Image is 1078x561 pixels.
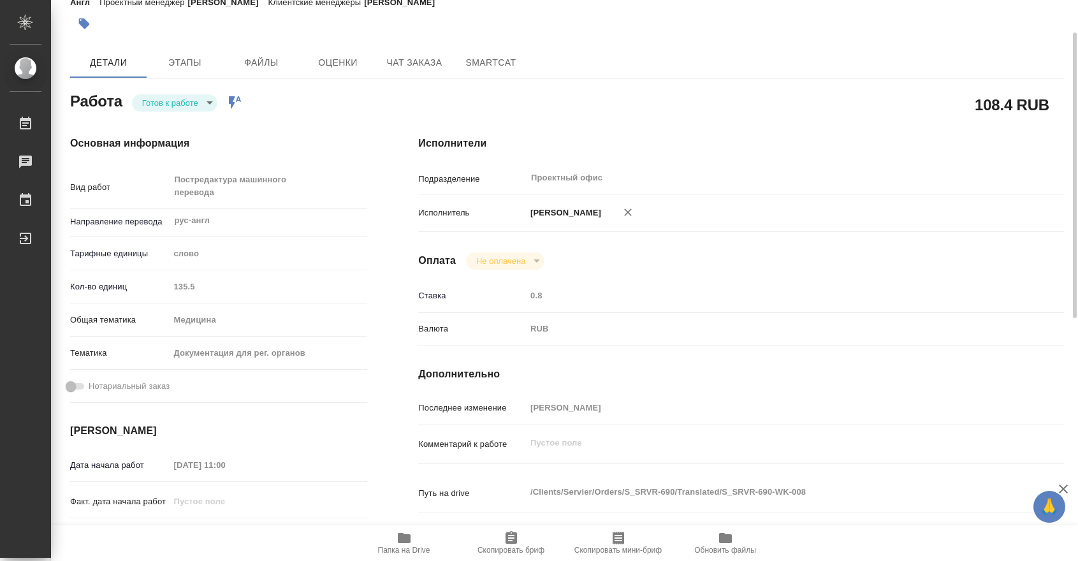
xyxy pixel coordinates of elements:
span: Детали [78,55,139,71]
p: Тарифные единицы [70,247,169,260]
div: Готов к работе [132,94,217,112]
p: Путь на drive [418,487,526,500]
span: Папка на Drive [378,546,430,555]
h4: [PERSON_NAME] [70,423,367,439]
h2: Работа [70,89,122,112]
div: слово [169,243,367,265]
button: Скопировать мини-бриф [565,525,672,561]
input: Пустое поле [169,277,367,296]
h4: Дополнительно [418,367,1064,382]
span: Оценки [307,55,368,71]
button: Не оплачена [472,256,529,266]
p: Комментарий к работе [418,438,526,451]
input: Пустое поле [526,286,1010,305]
p: Общая тематика [70,314,169,326]
h4: Основная информация [70,136,367,151]
p: Направление перевода [70,215,169,228]
span: Чат заказа [384,55,445,71]
p: [PERSON_NAME] [526,207,601,219]
span: Скопировать мини-бриф [574,546,662,555]
button: Добавить тэг [70,10,98,38]
input: Пустое поле [526,398,1010,417]
div: Медицина [169,309,367,331]
div: Готов к работе [466,252,544,270]
p: Подразделение [418,173,526,186]
p: Дата начала работ [70,459,169,472]
h4: Исполнители [418,136,1064,151]
textarea: /Clients/Servier/Orders/S_SRVR-690/Translated/S_SRVR-690-WK-008 [526,481,1010,503]
button: Скопировать бриф [458,525,565,561]
div: Документация для рег. органов [169,342,367,364]
p: Ставка [418,289,526,302]
button: Удалить исполнителя [614,198,642,226]
span: Этапы [154,55,215,71]
p: Последнее изменение [418,402,526,414]
div: RUB [526,318,1010,340]
p: Факт. дата начала работ [70,495,169,508]
button: Обновить файлы [672,525,779,561]
input: Пустое поле [169,492,280,511]
button: Папка на Drive [351,525,458,561]
p: Исполнитель [418,207,526,219]
h2: 108.4 RUB [975,94,1049,115]
input: Пустое поле [169,456,280,474]
p: Тематика [70,347,169,360]
span: SmartCat [460,55,521,71]
button: 🙏 [1033,491,1065,523]
button: Готов к работе [138,98,202,108]
p: Кол-во единиц [70,280,169,293]
h4: Оплата [418,253,456,268]
span: Нотариальный заказ [89,380,170,393]
span: Обновить файлы [694,546,756,555]
span: Файлы [231,55,292,71]
p: Валюта [418,323,526,335]
span: Скопировать бриф [477,546,544,555]
p: Вид работ [70,181,169,194]
span: 🙏 [1038,493,1060,520]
